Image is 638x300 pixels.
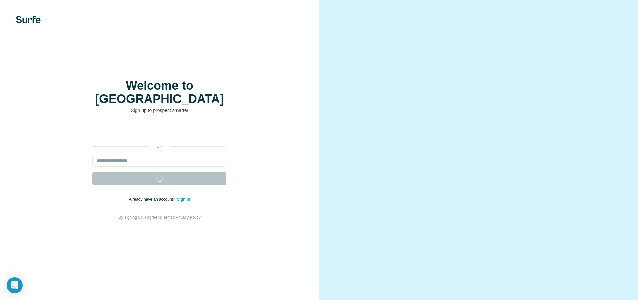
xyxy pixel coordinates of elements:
a: Sign in [177,197,190,202]
span: By signing up, I agree to & [119,215,201,220]
span: Already have an account? [129,197,177,202]
div: Open Intercom Messenger [7,277,23,293]
h1: Welcome to [GEOGRAPHIC_DATA] [92,79,226,106]
p: or [149,143,170,149]
a: Terms [162,215,173,220]
iframe: Sign in with Google Button [89,124,230,139]
a: Privacy Policy [175,215,201,220]
p: Sign up to prospect smarter [92,107,226,114]
img: Surfe's logo [16,16,41,23]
